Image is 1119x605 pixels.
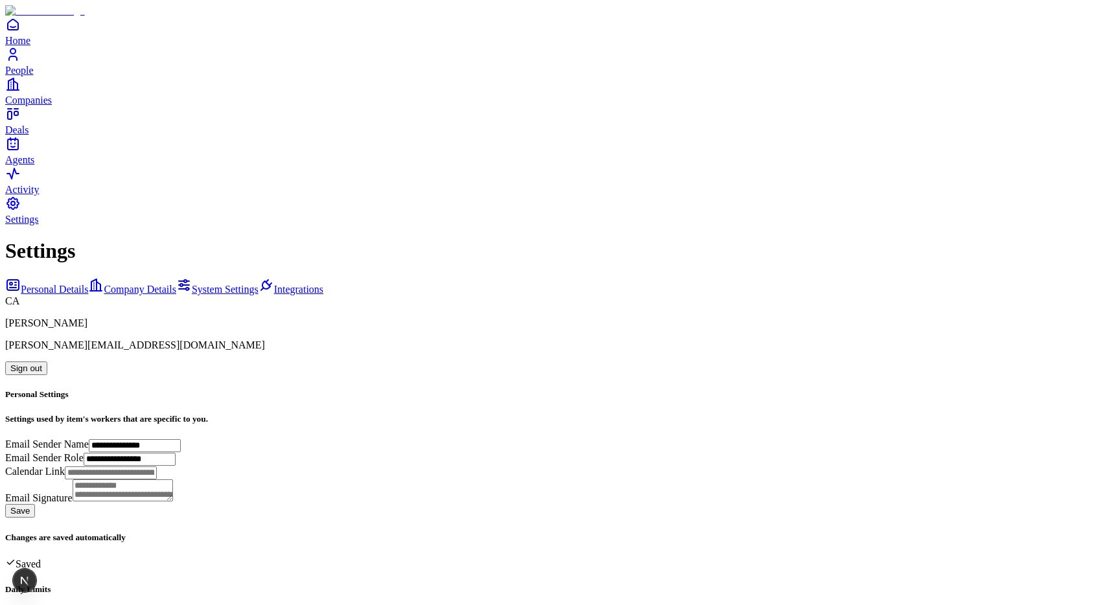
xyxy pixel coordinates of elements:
[5,166,1114,195] a: Activity
[192,284,259,295] span: System Settings
[5,214,39,225] span: Settings
[5,339,1114,351] p: [PERSON_NAME][EMAIL_ADDRESS][DOMAIN_NAME]
[274,284,323,295] span: Integrations
[5,452,84,463] label: Email Sender Role
[5,295,1114,307] div: CA
[104,284,176,295] span: Company Details
[5,136,1114,165] a: Agents
[176,284,259,295] a: System Settings
[5,35,30,46] span: Home
[5,124,29,135] span: Deals
[5,389,1114,400] h5: Personal Settings
[5,284,88,295] a: Personal Details
[5,532,1114,543] h5: Changes are saved automatically
[88,284,176,295] a: Company Details
[5,5,85,17] img: Item Brain Logo
[5,361,47,375] button: Sign out
[5,239,1114,263] h1: Settings
[5,317,1114,329] p: [PERSON_NAME]
[5,47,1114,76] a: People
[5,106,1114,135] a: Deals
[5,466,65,477] label: Calendar Link
[5,439,89,450] label: Email Sender Name
[5,184,39,195] span: Activity
[5,17,1114,46] a: Home
[5,557,1114,570] div: Saved
[21,284,88,295] span: Personal Details
[5,154,34,165] span: Agents
[5,76,1114,106] a: Companies
[5,65,34,76] span: People
[259,284,323,295] a: Integrations
[5,414,1114,424] h5: Settings used by item's workers that are specific to you.
[5,492,73,503] label: Email Signature
[5,584,1114,595] h5: Daily Limits
[5,196,1114,225] a: Settings
[5,95,52,106] span: Companies
[5,504,35,518] button: Save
